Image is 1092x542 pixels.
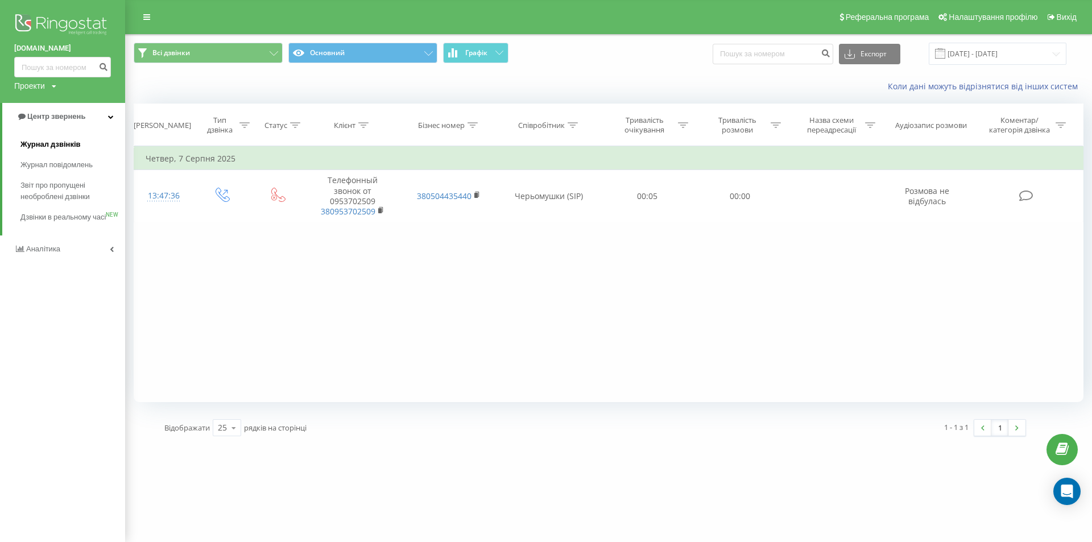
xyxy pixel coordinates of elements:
[497,170,601,222] td: Черьомушки (SIP)
[417,191,471,201] a: 380504435440
[518,121,565,130] div: Співробітник
[1057,13,1077,22] span: Вихід
[146,185,182,207] div: 13:47:36
[14,80,45,92] div: Проекти
[20,207,125,227] a: Дзвінки в реальному часіNEW
[801,115,862,135] div: Назва схеми переадресації
[986,115,1053,135] div: Коментар/категорія дзвінка
[839,44,900,64] button: Експорт
[14,11,111,40] img: Ringostat logo
[27,112,85,121] span: Центр звернень
[321,206,375,217] a: 380953702509
[204,115,237,135] div: Тип дзвінка
[152,48,190,57] span: Всі дзвінки
[164,423,210,433] span: Відображати
[20,212,106,223] span: Дзвінки в реальному часі
[707,115,768,135] div: Тривалість розмови
[614,115,675,135] div: Тривалість очікування
[1053,478,1081,505] div: Open Intercom Messenger
[991,420,1008,436] a: 1
[304,170,400,222] td: Телефонный звонок от 0953702509
[895,121,967,130] div: Аудіозапис розмови
[601,170,694,222] td: 00:05
[944,421,969,433] div: 1 - 1 з 1
[218,422,227,433] div: 25
[905,185,949,206] span: Розмова не відбулась
[465,49,487,57] span: Графік
[244,423,307,433] span: рядків на сторінці
[2,103,125,130] a: Центр звернень
[264,121,287,130] div: Статус
[418,121,465,130] div: Бізнес номер
[134,43,283,63] button: Всі дзвінки
[713,44,833,64] input: Пошук за номером
[14,43,111,54] a: [DOMAIN_NAME]
[20,139,81,150] span: Журнал дзвінків
[134,121,191,130] div: [PERSON_NAME]
[443,43,508,63] button: Графік
[888,81,1083,92] a: Коли дані можуть відрізнятися вiд інших систем
[846,13,929,22] span: Реферальна програма
[20,180,119,202] span: Звіт про пропущені необроблені дзвінки
[949,13,1037,22] span: Налаштування профілю
[26,245,60,253] span: Аналiтика
[20,159,93,171] span: Журнал повідомлень
[334,121,355,130] div: Клієнт
[20,155,125,175] a: Журнал повідомлень
[288,43,437,63] button: Основний
[134,147,1083,170] td: Четвер, 7 Серпня 2025
[20,175,125,207] a: Звіт про пропущені необроблені дзвінки
[20,134,125,155] a: Журнал дзвінків
[14,57,111,77] input: Пошук за номером
[694,170,787,222] td: 00:00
